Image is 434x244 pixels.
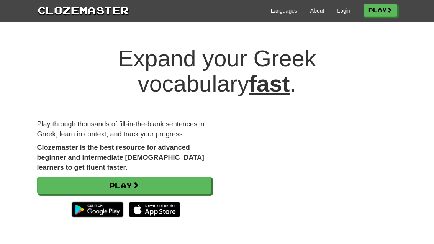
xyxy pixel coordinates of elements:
[271,7,297,15] a: Languages
[37,46,397,97] h1: Expand your Greek vocabulary .
[37,120,211,139] p: Play through thousands of fill-in-the-blank sentences in Greek, learn in context, and track your ...
[68,198,127,221] img: Get it on Google Play
[129,202,180,217] img: Download_on_the_App_Store_Badge_US-UK_135x40-25178aeef6eb6b83b96f5f2d004eda3bffbb37122de64afbaef7...
[37,177,211,194] a: Play
[37,3,129,17] a: Clozemaster
[37,144,204,171] strong: Clozemaster is the best resource for advanced beginner and intermediate [DEMOGRAPHIC_DATA] learne...
[310,7,324,15] a: About
[337,7,350,15] a: Login
[249,71,290,97] u: fast
[364,4,397,17] a: Play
